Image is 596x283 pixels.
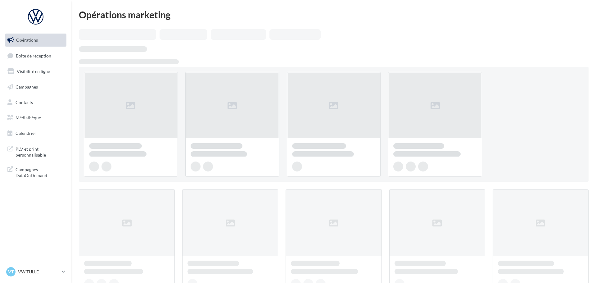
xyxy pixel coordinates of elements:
span: Calendrier [16,130,36,136]
span: Visibilité en ligne [17,69,50,74]
a: Opérations [4,34,68,47]
a: Calendrier [4,127,68,140]
span: VT [8,269,14,275]
a: VT VW TULLE [5,266,66,278]
a: Médiathèque [4,111,68,124]
a: PLV et print personnalisable [4,142,68,161]
a: Contacts [4,96,68,109]
span: Campagnes DataOnDemand [16,165,64,179]
span: Opérations [16,37,38,43]
a: Visibilité en ligne [4,65,68,78]
a: Campagnes DataOnDemand [4,163,68,181]
p: VW TULLE [18,269,59,275]
div: Opérations marketing [79,10,589,19]
a: Boîte de réception [4,49,68,62]
span: Contacts [16,99,33,105]
span: Boîte de réception [16,53,51,58]
a: Campagnes [4,80,68,94]
span: PLV et print personnalisable [16,145,64,158]
span: Médiathèque [16,115,41,120]
span: Campagnes [16,84,38,89]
